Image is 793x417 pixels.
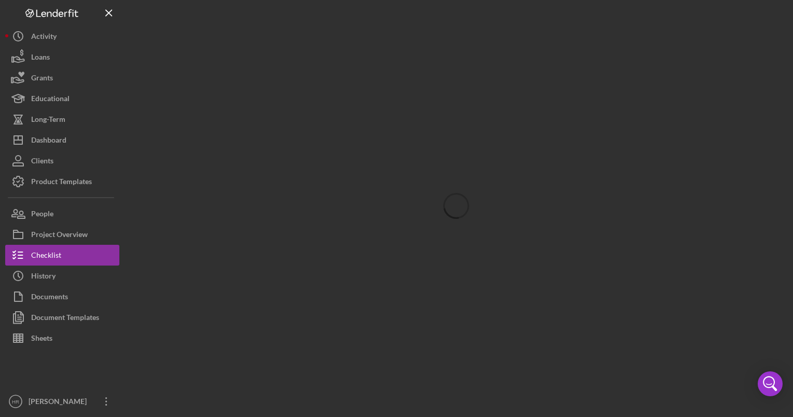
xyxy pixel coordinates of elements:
[31,203,53,227] div: People
[5,203,119,224] button: People
[5,67,119,88] button: Grants
[5,88,119,109] button: Educational
[5,328,119,349] button: Sheets
[31,307,99,330] div: Document Templates
[5,391,119,412] button: HR[PERSON_NAME]
[5,109,119,130] button: Long-Term
[31,88,70,112] div: Educational
[26,391,93,414] div: [PERSON_NAME]
[758,371,783,396] div: Open Intercom Messenger
[31,266,56,289] div: History
[31,150,53,174] div: Clients
[31,130,66,153] div: Dashboard
[5,224,119,245] button: Project Overview
[5,26,119,47] button: Activity
[5,245,119,266] button: Checklist
[31,47,50,70] div: Loans
[31,328,52,351] div: Sheets
[31,171,92,194] div: Product Templates
[12,399,19,405] text: HR
[5,307,119,328] button: Document Templates
[5,266,119,286] button: History
[31,286,68,310] div: Documents
[31,245,61,268] div: Checklist
[5,150,119,171] button: Clients
[31,224,88,247] div: Project Overview
[31,109,65,132] div: Long-Term
[5,130,119,150] button: Dashboard
[5,286,119,307] button: Documents
[5,171,119,192] button: Product Templates
[5,47,119,67] button: Loans
[31,67,53,91] div: Grants
[31,26,57,49] div: Activity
